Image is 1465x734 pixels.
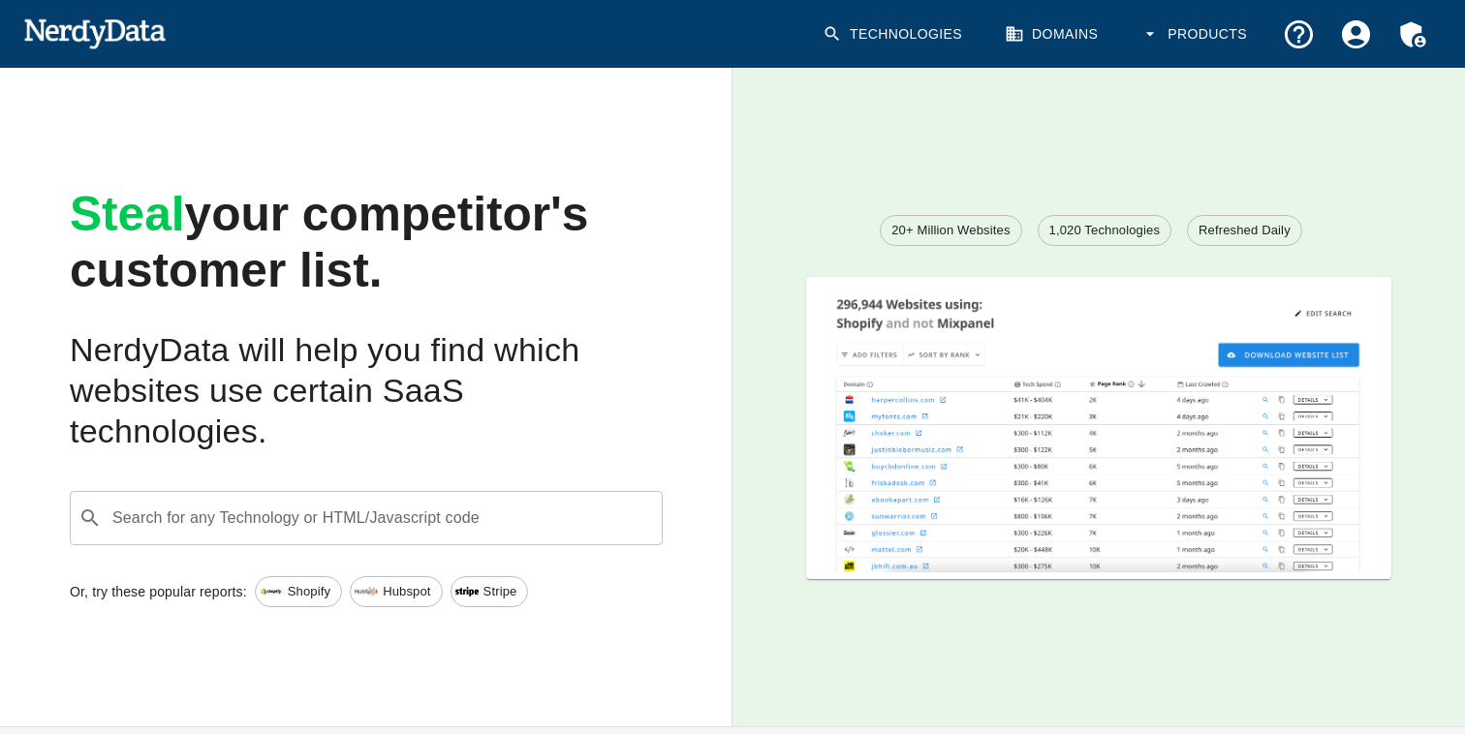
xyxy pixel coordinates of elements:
[451,576,529,607] a: Stripe
[1188,221,1301,240] span: Refreshed Daily
[811,6,978,63] a: Technologies
[1039,221,1171,240] span: 1,020 Technologies
[277,582,341,601] span: Shopify
[70,187,185,241] span: Steal
[993,6,1113,63] a: Domains
[1385,6,1442,63] button: Admin Menu
[1038,215,1172,246] a: 1,020 Technologies
[70,187,663,299] h1: your competitor's customer list.
[473,582,528,601] span: Stripe
[806,277,1392,573] img: A screenshot of a report showing the total number of websites using Shopify
[880,215,1021,246] a: 20+ Million Websites
[70,330,663,452] h2: NerdyData will help you find which websites use certain SaaS technologies.
[1327,6,1385,63] button: Account Settings
[881,221,1020,240] span: 20+ Million Websites
[1129,6,1262,63] button: Products
[255,576,342,607] a: Shopify
[1187,215,1302,246] a: Refreshed Daily
[372,582,441,601] span: Hubspot
[70,582,247,601] p: Or, try these popular reports:
[23,14,166,52] img: NerdyData.com
[1270,6,1327,63] button: Support and Documentation
[350,576,442,607] a: Hubspot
